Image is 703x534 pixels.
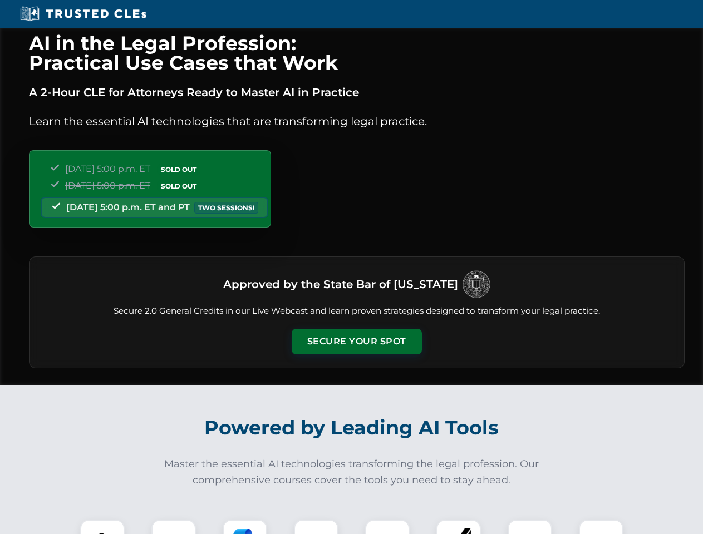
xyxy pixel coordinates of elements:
p: Master the essential AI technologies transforming the legal profession. Our comprehensive courses... [157,456,547,488]
p: A 2-Hour CLE for Attorneys Ready to Master AI in Practice [29,83,685,101]
span: [DATE] 5:00 p.m. ET [65,164,150,174]
h2: Powered by Leading AI Tools [43,408,660,447]
h3: Approved by the State Bar of [US_STATE] [223,274,458,294]
span: [DATE] 5:00 p.m. ET [65,180,150,191]
p: Secure 2.0 General Credits in our Live Webcast and learn proven strategies designed to transform ... [43,305,671,318]
h1: AI in the Legal Profession: Practical Use Cases that Work [29,33,685,72]
img: Logo [463,270,490,298]
span: SOLD OUT [157,180,200,192]
img: Trusted CLEs [17,6,150,22]
p: Learn the essential AI technologies that are transforming legal practice. [29,112,685,130]
span: SOLD OUT [157,164,200,175]
button: Secure Your Spot [292,329,422,354]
